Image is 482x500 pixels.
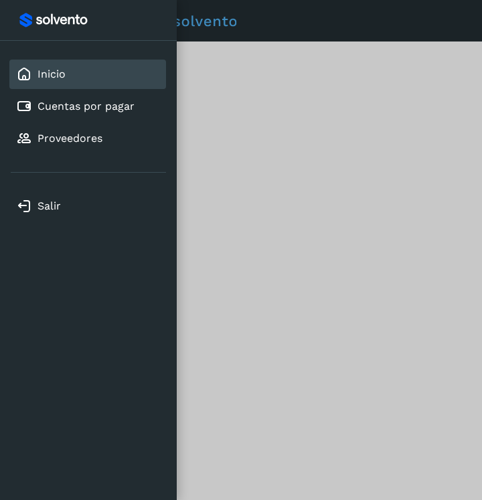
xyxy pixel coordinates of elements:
[37,132,102,145] a: Proveedores
[37,199,61,212] a: Salir
[9,60,166,89] div: Inicio
[9,92,166,121] div: Cuentas por pagar
[9,124,166,153] div: Proveedores
[9,191,166,221] div: Salir
[37,68,66,80] a: Inicio
[37,100,135,112] a: Cuentas por pagar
